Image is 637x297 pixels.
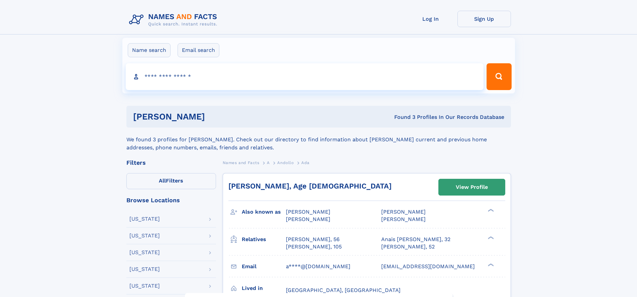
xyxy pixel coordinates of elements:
div: [US_STATE] [129,283,160,289]
button: Search Button [487,63,511,90]
div: ❯ [486,263,494,267]
span: [GEOGRAPHIC_DATA], [GEOGRAPHIC_DATA] [286,287,401,293]
h3: Also known as [242,206,286,218]
span: [PERSON_NAME] [286,216,330,222]
span: Ada [301,160,310,165]
h1: [PERSON_NAME] [133,113,300,121]
h3: Email [242,261,286,272]
img: Logo Names and Facts [126,11,223,29]
h3: Relatives [242,234,286,245]
a: Anais [PERSON_NAME], 32 [381,236,450,243]
h3: Lived in [242,283,286,294]
div: View Profile [456,179,488,195]
span: [EMAIL_ADDRESS][DOMAIN_NAME] [381,263,475,270]
a: Names and Facts [223,158,259,167]
a: Andollo [277,158,294,167]
span: A [267,160,270,165]
span: [PERSON_NAME] [286,209,330,215]
div: ❯ [486,235,494,240]
span: [PERSON_NAME] [381,209,426,215]
label: Filters [126,173,216,189]
div: Browse Locations [126,197,216,203]
div: ❯ [486,208,494,213]
div: [US_STATE] [129,267,160,272]
label: Email search [178,43,219,57]
div: [US_STATE] [129,216,160,222]
div: Found 3 Profiles In Our Records Database [300,114,504,121]
span: [PERSON_NAME] [381,216,426,222]
div: [US_STATE] [129,233,160,238]
a: Sign Up [457,11,511,27]
span: All [159,177,166,184]
a: [PERSON_NAME], Age [DEMOGRAPHIC_DATA] [228,182,392,190]
a: [PERSON_NAME], 52 [381,243,435,250]
div: Filters [126,160,216,166]
a: Log In [404,11,457,27]
div: We found 3 profiles for [PERSON_NAME]. Check out our directory to find information about [PERSON_... [126,128,511,152]
a: [PERSON_NAME], 56 [286,236,340,243]
label: Name search [128,43,171,57]
input: search input [126,63,484,90]
a: [PERSON_NAME], 105 [286,243,342,250]
a: View Profile [439,179,505,195]
a: A [267,158,270,167]
span: Andollo [277,160,294,165]
div: [US_STATE] [129,250,160,255]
